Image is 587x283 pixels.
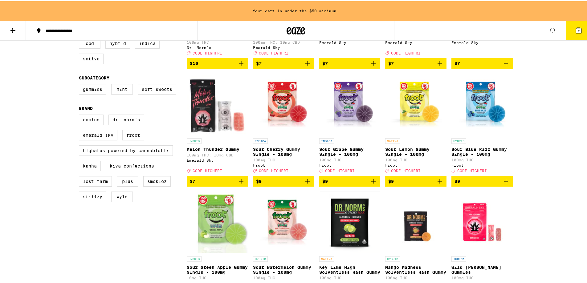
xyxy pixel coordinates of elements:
div: Froot [319,162,381,166]
p: INDICA [253,137,268,143]
p: HYBRID [253,255,268,261]
span: CODE HIGHFRI [391,50,421,54]
label: Kiva Confections [106,160,158,170]
label: Kanha [79,160,101,170]
img: Froot - Sour Cherry Gummy Single - 100mg [253,72,314,134]
label: Soft Sweets [138,83,176,93]
label: Camino [79,113,104,124]
img: Dr. Norm's - Key Lime High Solventless Hash Gummy [320,190,379,252]
span: 2 [578,28,580,32]
p: Sour Grape Gummy Single - 100mg [319,146,381,156]
img: Froot - Sour Lemon Gummy Single - 100mg [385,72,446,134]
span: CODE HIGHFRI [259,168,288,172]
button: Add to bag [385,175,446,185]
button: Add to bag [187,57,248,67]
button: Add to bag [187,175,248,185]
p: 100mg THC: 10mg CBD [253,39,314,43]
p: Sour Blue Razz Gummy Single - 100mg [451,146,513,156]
span: $7 [322,60,328,65]
img: Emerald Sky - Melon Thunder Gummy [187,72,248,134]
p: 100mg THC [253,275,314,279]
label: Froot [122,129,144,139]
label: Sativa [79,52,104,63]
span: CODE HIGHFRI [259,50,288,54]
div: Froot [451,162,513,166]
p: HYBRID [385,255,400,261]
button: Add to bag [319,57,381,67]
p: 100mg THC [451,275,513,279]
span: $10 [190,60,198,65]
div: Emerald Sky [253,44,314,48]
label: Hybrid [105,37,130,47]
span: $9 [322,178,328,183]
legend: Subcategory [79,74,109,79]
span: $7 [388,60,394,65]
span: CODE HIGHFRI [325,168,355,172]
p: 100mg THC [319,275,381,279]
span: $7 [455,60,460,65]
div: Froot [253,162,314,166]
p: INDICA [451,255,466,261]
p: 100mg THC [253,157,314,161]
a: Open page for Sour Grape Gummy Single - 100mg from Froot [319,72,381,175]
div: Emerald Sky [319,39,381,43]
p: Melon Thunder Gummy [187,146,248,151]
img: Froot - Sour Green Apple Gummy Single - 100mg [187,190,248,252]
button: Add to bag [253,175,314,185]
label: Emerald Sky [79,129,117,139]
label: PLUS [117,175,138,185]
img: Froot - Sour Grape Gummy Single - 100mg [319,72,381,134]
p: Key Lime High Solventless Hash Gummy [319,264,381,273]
p: HYBRID [187,255,202,261]
label: Mint [111,83,133,93]
p: 100mg THC [451,157,513,161]
div: Froot [385,162,446,166]
button: Add to bag [253,57,314,67]
p: 10mg THC [187,275,248,279]
p: 100mg THC: 10mg CBD [187,152,248,156]
span: $7 [256,60,262,65]
div: Emerald Sky [187,157,248,161]
a: Open page for Melon Thunder Gummy from Emerald Sky [187,72,248,175]
a: Open page for Sour Blue Razz Gummy Single - 100mg from Froot [451,72,513,175]
p: HYBRID [187,137,202,143]
div: Dr. Norm's [187,44,248,48]
label: STIIIZY [79,190,106,201]
button: Add to bag [451,57,513,67]
span: CODE HIGHFRI [193,168,222,172]
p: 100mg THC [187,39,248,43]
label: Lost Farm [79,175,112,185]
p: Mango Madness Solventless Hash Gummy [385,264,446,273]
button: Add to bag [385,57,446,67]
label: Indica [135,37,160,47]
span: $9 [256,178,262,183]
p: Wild [PERSON_NAME] Gummies [451,264,513,273]
button: Add to bag [451,175,513,185]
label: Gummies [79,83,106,93]
div: Emerald Sky [385,39,446,43]
img: Froot - Sour Blue Razz Gummy Single - 100mg [451,72,513,134]
legend: Brand [79,105,93,110]
img: Dr. Norm's - Mango Madness Solventless Hash Gummy [385,190,446,252]
a: Open page for Sour Lemon Gummy Single - 100mg from Froot [385,72,446,175]
p: Sour Lemon Gummy Single - 100mg [385,146,446,156]
label: CBD [79,37,100,47]
img: Froot - Sour Watermelon Gummy Single - 100mg [253,190,314,252]
a: Open page for Sour Cherry Gummy Single - 100mg from Froot [253,72,314,175]
span: CODE HIGHFRI [193,50,222,54]
p: INDICA [319,137,334,143]
p: Sour Watermelon Gummy Single - 100mg [253,264,314,273]
p: HYBRID [451,137,466,143]
div: Emerald Sky [451,39,513,43]
span: $7 [190,178,195,183]
label: Smokiez [143,175,171,185]
span: CODE HIGHFRI [391,168,421,172]
p: Sour Green Apple Gummy Single - 100mg [187,264,248,273]
label: Dr. Norm's [108,113,144,124]
img: Emerald Sky - Wild Berry Gummies [451,190,513,252]
span: $9 [388,178,394,183]
p: 100mg THC [385,157,446,161]
label: Highatus Powered by Cannabiotix [79,144,173,155]
span: CODE HIGHFRI [457,168,487,172]
label: WYLD [111,190,133,201]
